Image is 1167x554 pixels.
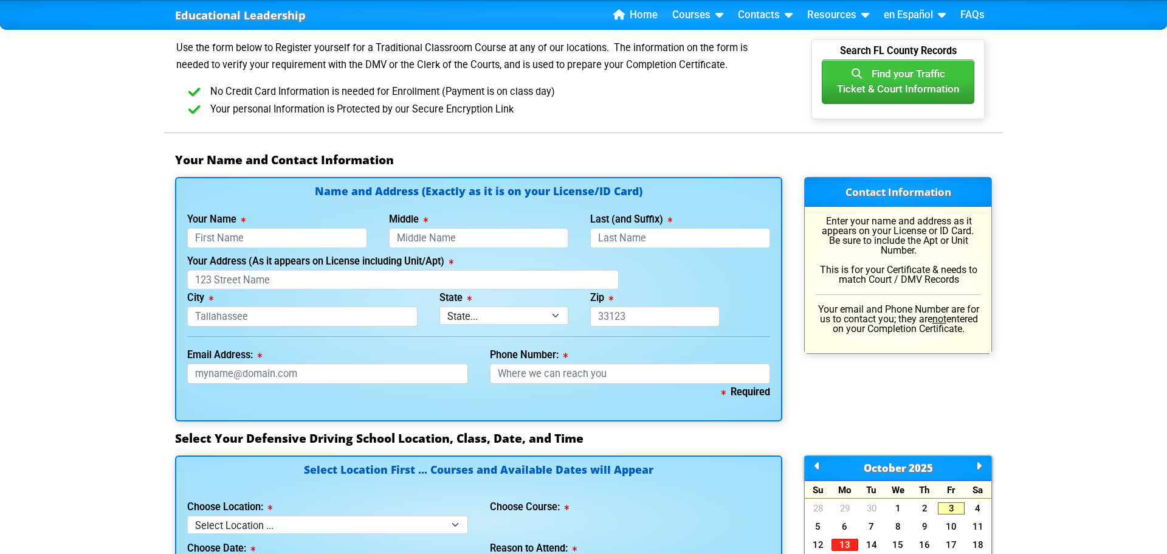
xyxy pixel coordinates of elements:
b: Search FL County Records [840,45,957,66]
label: Reason to Attend: [490,544,577,553]
a: 12 [805,539,831,551]
input: Tallahassee [187,306,418,327]
a: Resources [802,6,874,24]
p: Enter your name and address as it appears on your License or ID Card. Be sure to include the Apt ... [816,216,980,285]
li: No Credit Card Information is needed for Enrollment (Payment is on class day) [194,83,782,101]
label: State [439,293,472,303]
a: Courses [667,6,728,24]
a: Educational Leadership [175,5,306,26]
input: 123 Street Name [187,270,619,290]
button: Find your TrafficTicket & Court Information [822,60,974,104]
a: 6 [831,521,858,533]
a: 5 [805,521,831,533]
h3: Your Name and Contact Information [175,153,992,167]
a: 10 [938,521,965,533]
a: 8 [885,521,912,533]
input: First Name [187,228,367,248]
a: 28 [805,502,831,514]
input: Middle Name [389,228,569,248]
div: Mo [831,481,858,499]
div: Fr [938,481,965,499]
a: FAQs [955,6,990,24]
a: 15 [885,539,912,551]
a: 3 [938,502,965,514]
h3: Contact Information [805,178,991,207]
p: Your email and Phone Number are for us to contact you; they are entered on your Completion Certif... [816,305,980,334]
a: Contacts [733,6,797,24]
div: Th [911,481,938,499]
a: 13 [831,539,858,551]
a: 2 [911,502,938,514]
label: Email Address: [187,350,262,360]
input: Last Name [590,228,770,248]
a: 18 [965,539,991,551]
a: 30 [858,502,885,514]
a: 9 [911,521,938,533]
label: Phone Number: [490,350,568,360]
a: 29 [831,502,858,514]
label: Zip [590,293,613,303]
label: Choose Location: [187,502,272,512]
a: Home [608,6,663,24]
label: Last (and Suffix) [590,215,672,224]
label: Middle [389,215,428,224]
label: Your Address (As it appears on License including Unit/Apt) [187,257,453,266]
div: Sa [965,481,991,499]
h4: Select Location First ... Courses and Available Dates will Appear [187,465,770,490]
p: Use the form below to Register yourself for a Traditional Classroom Course at any of our location... [175,40,782,74]
label: Your Name [187,215,246,224]
label: City [187,293,213,303]
span: October [864,461,906,475]
a: 4 [965,502,991,514]
a: 11 [965,521,991,533]
li: Your personal Information is Protected by our Secure Encryption Link [194,101,782,119]
div: Su [805,481,831,499]
a: 1 [885,502,912,514]
h4: Name and Address (Exactly as it is on your License/ID Card) [187,186,770,196]
a: 17 [938,539,965,551]
label: Choose Course: [490,502,569,512]
b: Required [721,386,770,398]
a: en Español [879,6,951,24]
div: Tu [858,481,885,499]
label: Choose Date: [187,544,255,553]
div: We [885,481,912,499]
h3: Select Your Defensive Driving School Location, Class, Date, and Time [175,431,992,446]
u: not [932,313,946,325]
a: 7 [858,521,885,533]
input: 33123 [590,306,720,327]
input: myname@domain.com [187,364,468,384]
span: 2025 [909,461,933,475]
a: 16 [911,539,938,551]
input: Where we can reach you [490,364,771,384]
a: 14 [858,539,885,551]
